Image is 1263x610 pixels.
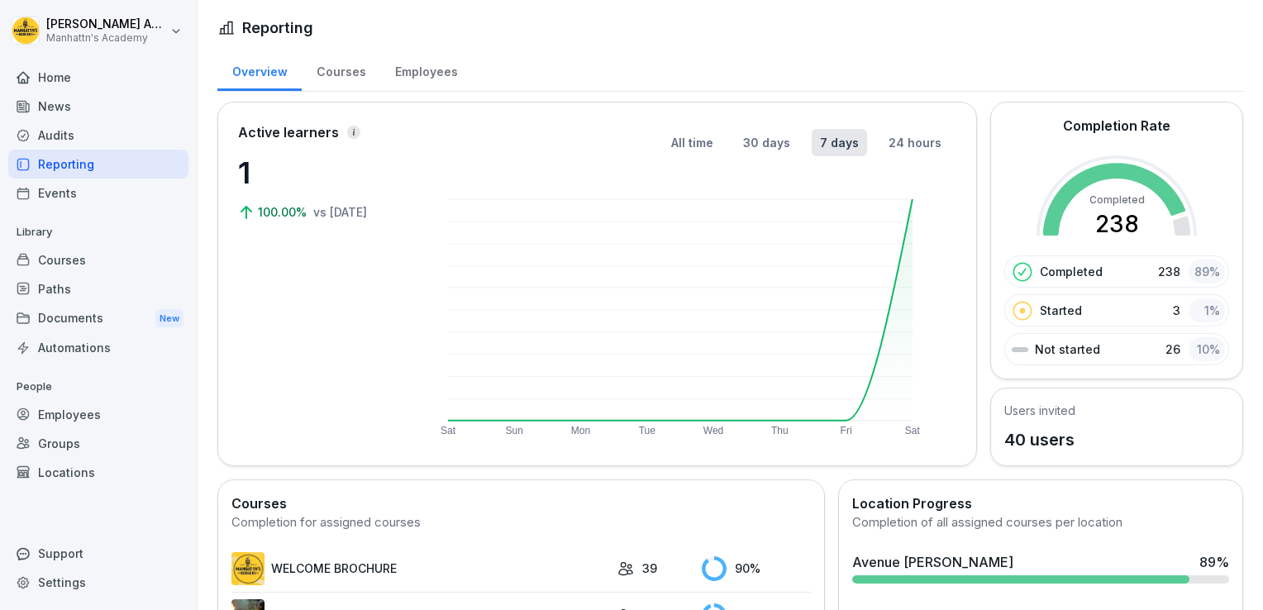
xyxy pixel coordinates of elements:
[8,92,188,121] a: News
[8,274,188,303] a: Paths
[242,17,313,39] h1: Reporting
[1158,263,1180,280] p: 238
[8,429,188,458] a: Groups
[663,129,722,156] button: All time
[1004,427,1075,452] p: 40 users
[380,49,472,91] a: Employees
[812,129,867,156] button: 7 days
[238,122,339,142] p: Active learners
[46,17,167,31] p: [PERSON_NAME] Admin
[1189,298,1225,322] div: 1 %
[8,121,188,150] a: Audits
[846,546,1236,590] a: Avenue [PERSON_NAME]89%
[852,552,1013,572] div: Avenue [PERSON_NAME]
[8,150,188,179] a: Reporting
[1063,116,1170,136] h2: Completion Rate
[8,245,188,274] a: Courses
[258,203,310,221] p: 100.00%
[313,203,367,221] p: vs [DATE]
[8,179,188,207] a: Events
[852,493,1229,513] h2: Location Progress
[231,513,811,532] div: Completion for assigned courses
[506,425,523,436] text: Sun
[155,309,183,328] div: New
[302,49,380,91] a: Courses
[841,425,852,436] text: Fri
[1189,337,1225,361] div: 10 %
[642,560,657,577] p: 39
[1173,302,1180,319] p: 3
[702,556,811,581] div: 90 %
[8,458,188,487] a: Locations
[571,425,590,436] text: Mon
[8,400,188,429] a: Employees
[1004,402,1075,419] h5: Users invited
[735,129,798,156] button: 30 days
[8,303,188,334] a: DocumentsNew
[906,425,922,436] text: Sat
[46,32,167,44] p: Manhattn's Academy
[880,129,950,156] button: 24 hours
[8,374,188,400] p: People
[1040,263,1103,280] p: Completed
[441,425,456,436] text: Sat
[1040,302,1082,319] p: Started
[217,49,302,91] a: Overview
[1035,341,1100,358] p: Not started
[231,552,609,585] a: WELCOME BROCHURE
[8,303,188,334] div: Documents
[1165,341,1180,358] p: 26
[703,425,723,436] text: Wed
[772,425,789,436] text: Thu
[8,63,188,92] a: Home
[231,552,265,585] img: o6stutclj8fenf9my2o1qei2.png
[231,493,811,513] h2: Courses
[8,539,188,568] div: Support
[8,333,188,362] a: Automations
[8,219,188,245] p: Library
[1189,260,1225,284] div: 89 %
[238,150,403,195] p: 1
[852,513,1229,532] div: Completion of all assigned courses per location
[8,568,188,597] a: Settings
[639,425,656,436] text: Tue
[1199,552,1229,572] div: 89 %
